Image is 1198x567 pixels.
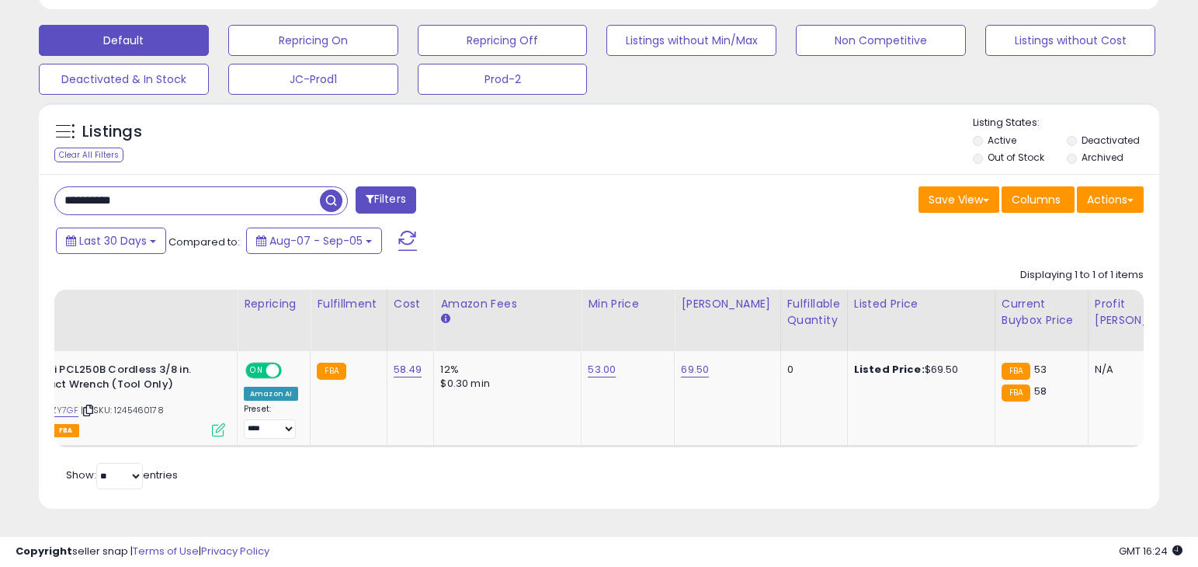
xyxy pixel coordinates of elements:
[988,151,1044,164] label: Out of Stock
[1095,363,1182,377] div: N/A
[317,363,346,380] small: FBA
[81,404,164,416] span: | SKU: 1245460178
[280,364,304,377] span: OFF
[1012,192,1061,207] span: Columns
[247,364,266,377] span: ON
[1095,296,1187,329] div: Profit [PERSON_NAME]
[440,377,569,391] div: $0.30 min
[1077,186,1144,213] button: Actions
[606,25,776,56] button: Listings without Min/Max
[228,64,398,95] button: JC-Prod1
[82,121,142,143] h5: Listings
[854,296,988,312] div: Listed Price
[269,233,363,249] span: Aug-07 - Sep-05
[854,362,925,377] b: Listed Price:
[394,296,428,312] div: Cost
[681,362,709,377] a: 69.50
[418,64,588,95] button: Prod-2
[1034,362,1047,377] span: 53
[787,296,841,329] div: Fulfillable Quantity
[133,544,199,558] a: Terms of Use
[796,25,966,56] button: Non Competitive
[244,404,298,439] div: Preset:
[1034,384,1047,398] span: 58
[418,25,588,56] button: Repricing Off
[854,363,983,377] div: $69.50
[201,544,269,558] a: Privacy Policy
[588,362,616,377] a: 53.00
[440,363,569,377] div: 12%
[440,296,575,312] div: Amazon Fees
[1002,186,1075,213] button: Columns
[787,363,835,377] div: 0
[228,25,398,56] button: Repricing On
[588,296,668,312] div: Min Price
[985,25,1155,56] button: Listings without Cost
[66,468,178,482] span: Show: entries
[56,228,166,254] button: Last 30 Days
[918,186,999,213] button: Save View
[27,363,216,395] b: Ryobi PCL250B Cordless 3/8 in. Impact Wrench (Tool Only)
[394,362,422,377] a: 58.49
[1119,544,1182,558] span: 2025-10-13 16:24 GMT
[317,296,380,312] div: Fulfillment
[1002,296,1082,329] div: Current Buybox Price
[54,148,123,162] div: Clear All Filters
[1002,384,1030,402] small: FBA
[246,228,382,254] button: Aug-07 - Sep-05
[244,296,304,312] div: Repricing
[16,544,72,558] strong: Copyright
[356,186,416,214] button: Filters
[1082,151,1123,164] label: Archived
[53,424,79,437] span: FBA
[973,116,1159,130] p: Listing States:
[440,312,450,326] small: Amazon Fees.
[16,544,269,559] div: seller snap | |
[244,387,298,401] div: Amazon AI
[1002,363,1030,380] small: FBA
[681,296,773,312] div: [PERSON_NAME]
[1020,268,1144,283] div: Displaying 1 to 1 of 1 items
[988,134,1016,147] label: Active
[39,25,209,56] button: Default
[79,233,147,249] span: Last 30 Days
[1082,134,1140,147] label: Deactivated
[39,64,209,95] button: Deactivated & In Stock
[168,235,240,249] span: Compared to:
